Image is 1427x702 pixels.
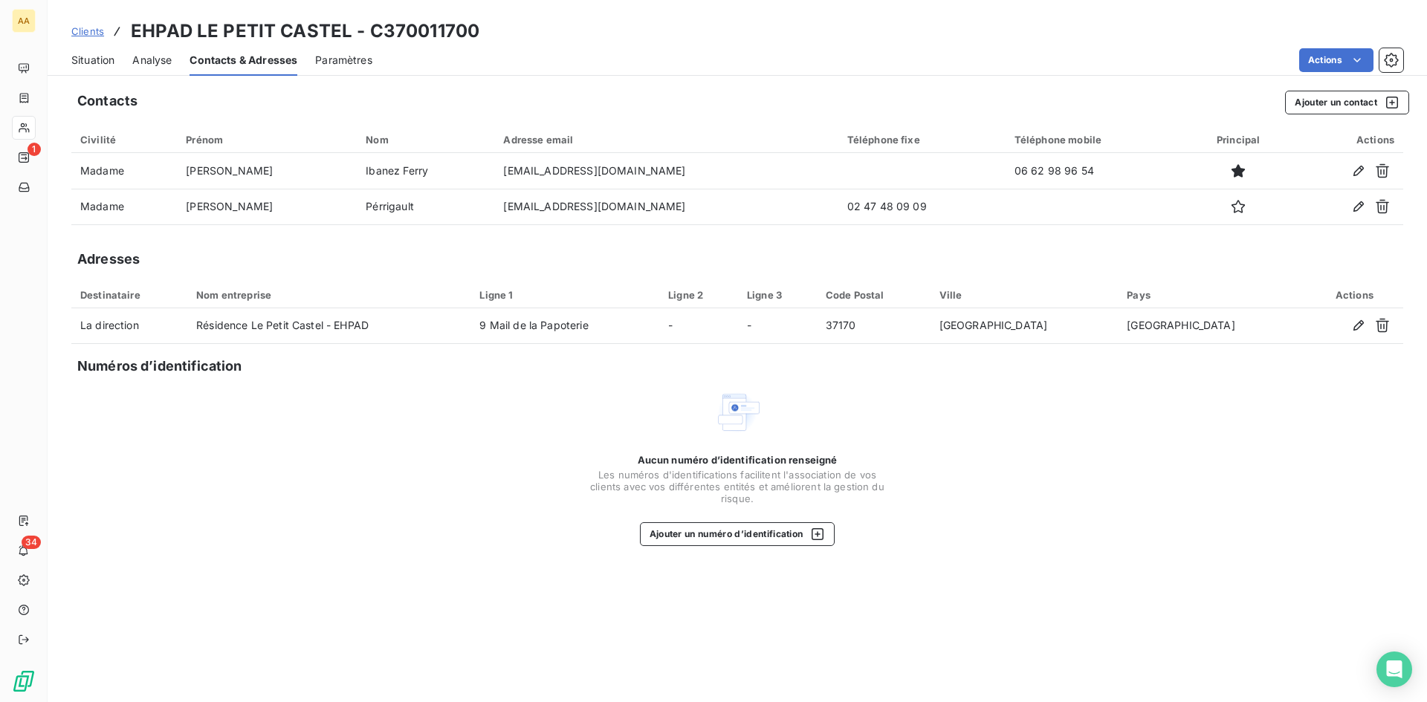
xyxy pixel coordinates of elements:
[80,134,168,146] div: Civilité
[71,24,104,39] a: Clients
[847,134,997,146] div: Téléphone fixe
[668,289,729,301] div: Ligne 2
[1300,134,1394,146] div: Actions
[1015,134,1177,146] div: Téléphone mobile
[1299,48,1373,72] button: Actions
[503,134,829,146] div: Adresse email
[1118,308,1306,344] td: [GEOGRAPHIC_DATA]
[187,308,470,344] td: Résidence Le Petit Castel - EHPAD
[22,536,41,549] span: 34
[747,289,808,301] div: Ligne 3
[27,143,41,156] span: 1
[494,153,838,189] td: [EMAIL_ADDRESS][DOMAIN_NAME]
[77,91,137,111] h5: Contacts
[470,308,659,344] td: 9 Mail de la Papoterie
[931,308,1119,344] td: [GEOGRAPHIC_DATA]
[494,189,838,224] td: [EMAIL_ADDRESS][DOMAIN_NAME]
[132,53,172,68] span: Analyse
[1285,91,1409,114] button: Ajouter un contact
[12,9,36,33] div: AA
[1315,289,1394,301] div: Actions
[71,53,114,68] span: Situation
[177,189,357,224] td: [PERSON_NAME]
[71,308,187,344] td: La direction
[177,153,357,189] td: [PERSON_NAME]
[638,454,838,466] span: Aucun numéro d’identification renseigné
[1006,153,1186,189] td: 06 62 98 96 54
[357,153,494,189] td: Ibanez Ferry
[659,308,738,344] td: -
[838,189,1006,224] td: 02 47 48 09 09
[190,53,297,68] span: Contacts & Adresses
[366,134,485,146] div: Nom
[186,134,348,146] div: Prénom
[12,669,36,693] img: Logo LeanPay
[77,356,242,377] h5: Numéros d’identification
[479,289,650,301] div: Ligne 1
[713,389,761,436] img: Empty state
[131,18,479,45] h3: EHPAD LE PETIT CASTEL - C370011700
[939,289,1110,301] div: Ville
[1376,651,1412,687] div: Open Intercom Messenger
[640,522,835,546] button: Ajouter un numéro d’identification
[71,25,104,37] span: Clients
[1127,289,1297,301] div: Pays
[71,189,177,224] td: Madame
[1194,134,1281,146] div: Principal
[315,53,372,68] span: Paramètres
[817,308,931,344] td: 37170
[71,153,177,189] td: Madame
[77,249,140,270] h5: Adresses
[826,289,922,301] div: Code Postal
[357,189,494,224] td: Pérrigault
[589,469,886,504] span: Les numéros d'identifications facilitent l'association de vos clients avec vos différentes entité...
[738,308,817,344] td: -
[196,289,462,301] div: Nom entreprise
[80,289,178,301] div: Destinataire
